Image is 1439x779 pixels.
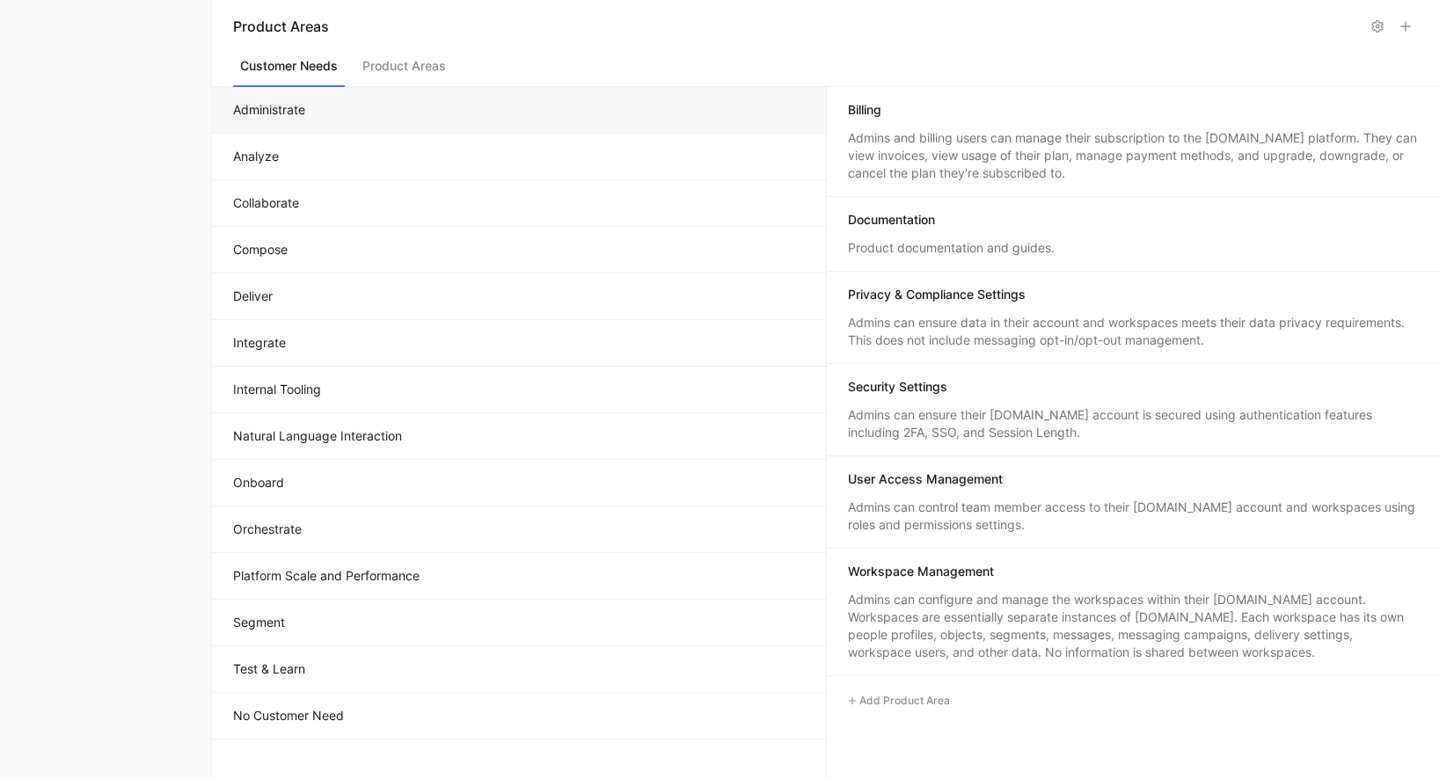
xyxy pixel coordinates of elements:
button: Collaborate [212,180,826,227]
div: Billing [848,101,881,119]
div: Product documentation and guides. [848,239,1419,257]
div: Workspace Management [848,563,994,580]
div: Admins can ensure their [DOMAIN_NAME] account is secured using authentication features including ... [848,406,1419,441]
button: Internal Tooling [212,367,826,413]
button: Segment [212,600,826,646]
h1: Product Areas [233,16,1362,37]
div: Security Settings [848,378,947,396]
button: Natural Language Interaction [212,413,826,460]
button: Integrate [212,320,826,367]
button: Customer Needs [233,54,345,87]
div: Admins can configure and manage the workspaces within their [DOMAIN_NAME] account. Workspaces are... [848,591,1419,661]
button: Add Product Area [841,690,956,711]
div: User Access Management [848,470,1003,488]
button: Orchestrate [212,506,826,553]
button: Platform Scale and Performance [212,553,826,600]
button: No Customer Need [212,693,826,739]
div: Admins can control team member access to their [DOMAIN_NAME] account and workspaces using roles a... [848,499,1419,534]
button: Product Areas [355,54,453,87]
div: Privacy & Compliance Settings [848,286,1026,303]
button: Test & Learn [212,646,826,693]
button: Administrate [212,87,826,134]
button: Onboard [212,460,826,506]
button: Deliver [212,273,826,320]
div: Documentation [848,211,935,229]
button: Analyze [212,134,826,180]
div: Admins and billing users can manage their subscription to the [DOMAIN_NAME] platform. They can vi... [848,129,1419,182]
div: Admins can ensure data in their account and workspaces meets their data privacy requirements. Thi... [848,314,1419,349]
button: Compose [212,227,826,273]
